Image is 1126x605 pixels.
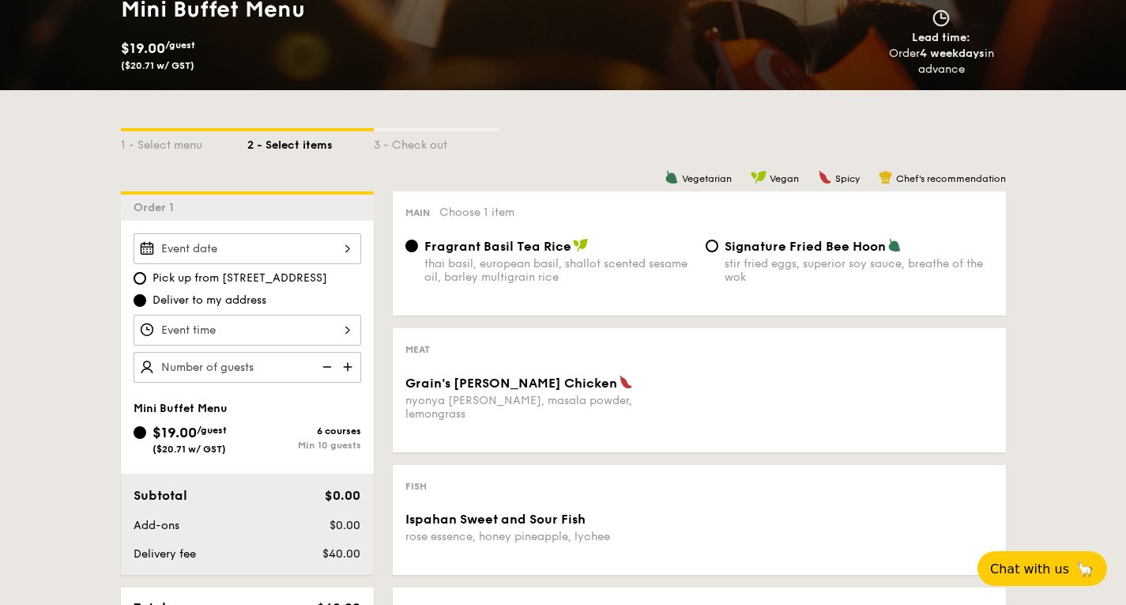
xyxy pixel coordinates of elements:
[153,270,327,286] span: Pick up from [STREET_ADDRESS]
[121,60,194,71] span: ($20.71 w/ GST)
[706,240,718,252] input: Signature Fried Bee Hoonstir fried eggs, superior soy sauce, breathe of the wok
[134,233,361,264] input: Event date
[405,481,427,492] span: Fish
[405,376,617,391] span: Grain's [PERSON_NAME] Chicken
[134,272,146,285] input: Pick up from [STREET_ADDRESS]
[330,519,360,532] span: $0.00
[871,46,1012,78] div: Order in advance
[818,170,832,184] img: icon-spicy.37a8142b.svg
[121,131,247,153] div: 1 - Select menu
[665,170,679,184] img: icon-vegetarian.fe4039eb.svg
[405,344,430,355] span: Meat
[405,394,693,421] div: nyonya [PERSON_NAME], masala powder, lemongrass
[751,170,766,184] img: icon-vegan.f8ff3823.svg
[247,440,361,451] div: Min 10 guests
[439,206,514,219] span: Choose 1 item
[322,547,360,561] span: $40.00
[134,402,228,415] span: Mini Buffet Menu
[770,173,799,184] span: Vegan
[912,31,970,44] span: Lead time:
[879,170,893,184] img: icon-chef-hat.a58ddaea.svg
[1075,560,1094,578] span: 🦙
[405,530,693,543] div: rose essence, honey pineapple, lychee
[405,207,430,218] span: Main
[134,547,196,561] span: Delivery fee
[887,238,902,252] img: icon-vegetarian.fe4039eb.svg
[896,173,1006,184] span: Chef's recommendation
[725,257,993,284] div: stir fried eggs, superior soy sauce, breathe of the wok
[977,551,1107,586] button: Chat with us🦙
[929,9,953,27] img: icon-clock.2db775ea.svg
[619,375,633,389] img: icon-spicy.37a8142b.svg
[405,240,418,252] input: Fragrant Basil Tea Ricethai basil, european basil, shallot scented sesame oil, barley multigrain ...
[134,352,361,383] input: Number of guests
[725,239,886,254] span: Signature Fried Bee Hoon
[424,239,571,254] span: Fragrant Basil Tea Rice
[314,352,337,382] img: icon-reduce.1d2dbef1.svg
[920,47,985,60] strong: 4 weekdays
[134,488,187,503] span: Subtotal
[121,40,165,57] span: $19.00
[337,352,361,382] img: icon-add.58712e84.svg
[405,512,586,527] span: Ispahan Sweet and Sour Fish
[990,562,1069,577] span: Chat with us
[424,257,693,284] div: thai basil, european basil, shallot scented sesame oil, barley multigrain rice
[374,131,500,153] div: 3 - Check out
[153,293,266,308] span: Deliver to my address
[153,424,197,441] span: $19.00
[325,488,360,503] span: $0.00
[134,426,146,439] input: $19.00/guest($20.71 w/ GST)6 coursesMin 10 guests
[153,444,226,455] span: ($20.71 w/ GST)
[247,425,361,437] div: 6 courses
[134,315,361,346] input: Event time
[197,425,227,436] span: /guest
[134,201,180,214] span: Order 1
[134,294,146,307] input: Deliver to my address
[247,131,374,153] div: 2 - Select items
[682,173,732,184] span: Vegetarian
[573,238,589,252] img: icon-vegan.f8ff3823.svg
[835,173,860,184] span: Spicy
[134,519,179,532] span: Add-ons
[165,40,195,51] span: /guest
